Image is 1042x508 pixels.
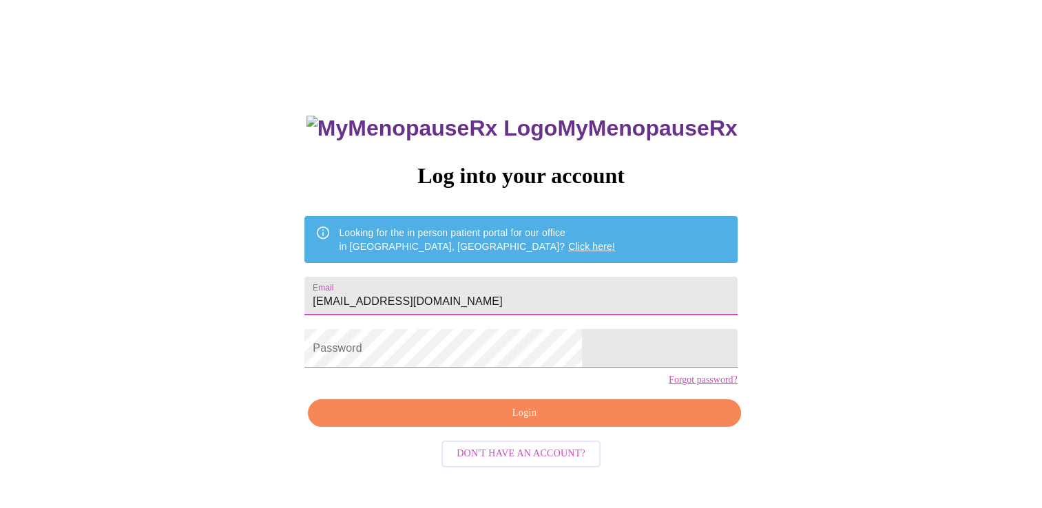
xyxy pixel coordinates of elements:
[457,445,585,463] span: Don't have an account?
[438,447,604,458] a: Don't have an account?
[306,116,738,141] h3: MyMenopauseRx
[306,116,557,141] img: MyMenopauseRx Logo
[568,241,615,252] a: Click here!
[441,441,601,467] button: Don't have an account?
[308,399,740,427] button: Login
[324,405,725,422] span: Login
[304,163,737,189] h3: Log into your account
[669,374,738,385] a: Forgot password?
[339,220,615,259] div: Looking for the in person patient portal for our office in [GEOGRAPHIC_DATA], [GEOGRAPHIC_DATA]?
